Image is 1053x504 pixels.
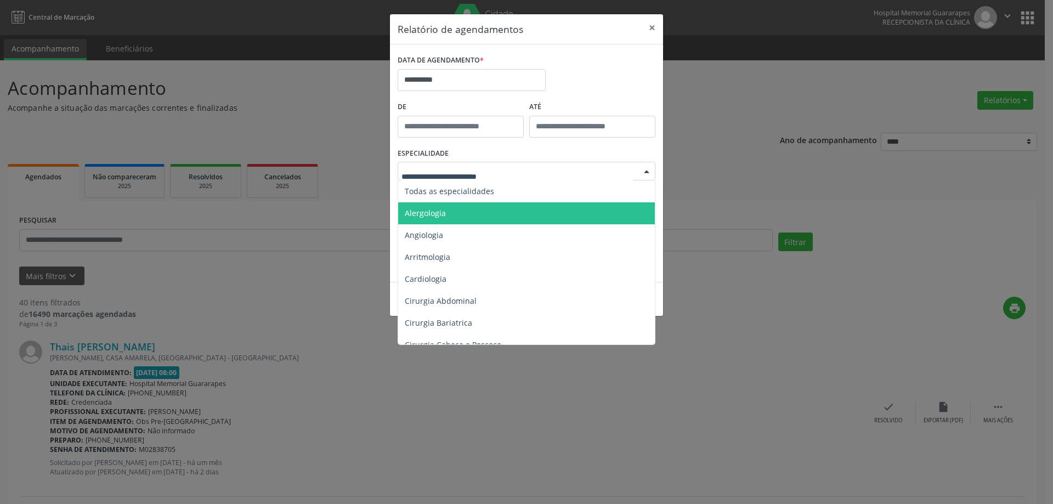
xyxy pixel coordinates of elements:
span: Cirurgia Abdominal [405,296,477,306]
span: Cardiologia [405,274,446,284]
span: Todas as especialidades [405,186,494,196]
label: De [398,99,524,116]
span: Cirurgia Cabeça e Pescoço [405,339,501,350]
span: Alergologia [405,208,446,218]
label: ATÉ [529,99,655,116]
label: ESPECIALIDADE [398,145,449,162]
label: DATA DE AGENDAMENTO [398,52,484,69]
span: Arritmologia [405,252,450,262]
span: Cirurgia Bariatrica [405,318,472,328]
button: Close [641,14,663,41]
span: Angiologia [405,230,443,240]
h5: Relatório de agendamentos [398,22,523,36]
